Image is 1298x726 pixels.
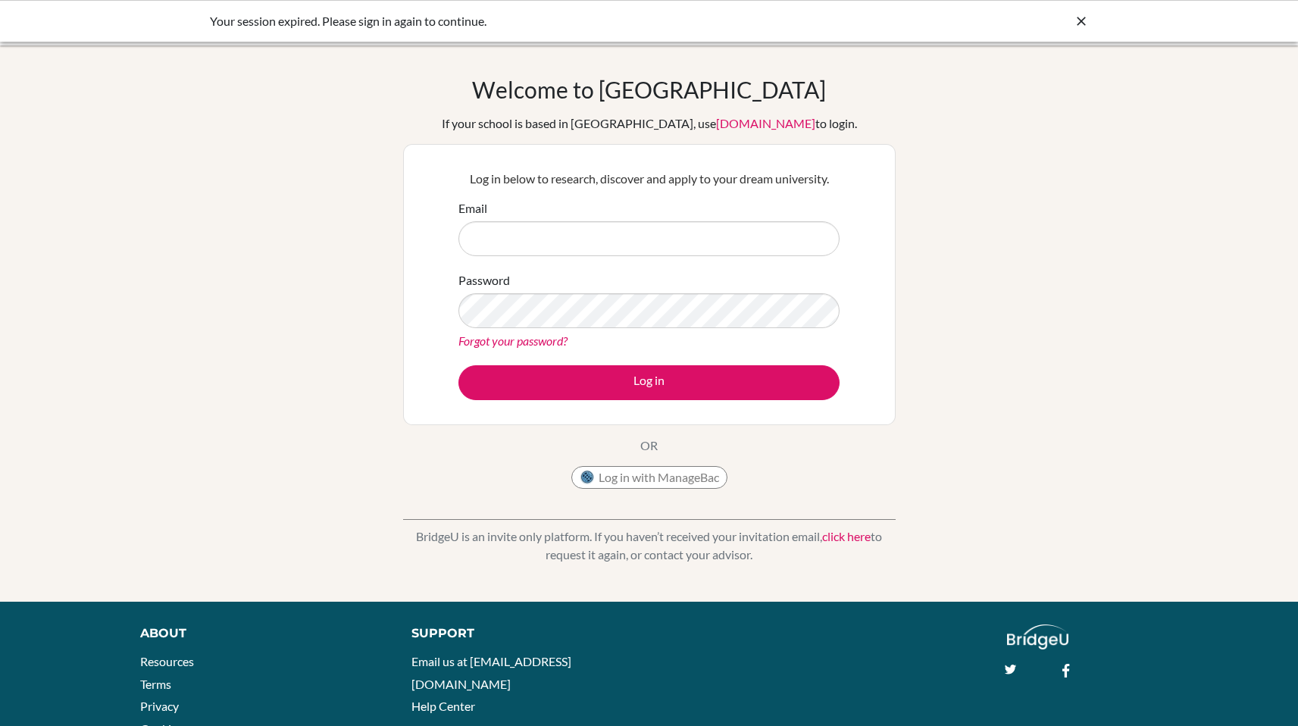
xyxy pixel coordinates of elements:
p: BridgeU is an invite only platform. If you haven’t received your invitation email, to request it ... [403,527,896,564]
img: logo_white@2x-f4f0deed5e89b7ecb1c2cc34c3e3d731f90f0f143d5ea2071677605dd97b5244.png [1007,624,1068,649]
a: Resources [140,654,194,668]
a: Help Center [411,699,475,713]
p: Log in below to research, discover and apply to your dream university. [458,170,840,188]
a: Email us at [EMAIL_ADDRESS][DOMAIN_NAME] [411,654,571,691]
label: Email [458,199,487,217]
a: Forgot your password? [458,333,568,348]
button: Log in with ManageBac [571,466,727,489]
a: [DOMAIN_NAME] [716,116,815,130]
h1: Welcome to [GEOGRAPHIC_DATA] [472,76,826,103]
p: OR [640,437,658,455]
label: Password [458,271,510,289]
a: Privacy [140,699,179,713]
a: click here [822,529,871,543]
button: Log in [458,365,840,400]
a: Terms [140,677,171,691]
div: About [140,624,377,643]
div: Your session expired. Please sign in again to continue. [210,12,862,30]
div: If your school is based in [GEOGRAPHIC_DATA], use to login. [442,114,857,133]
div: Support [411,624,632,643]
